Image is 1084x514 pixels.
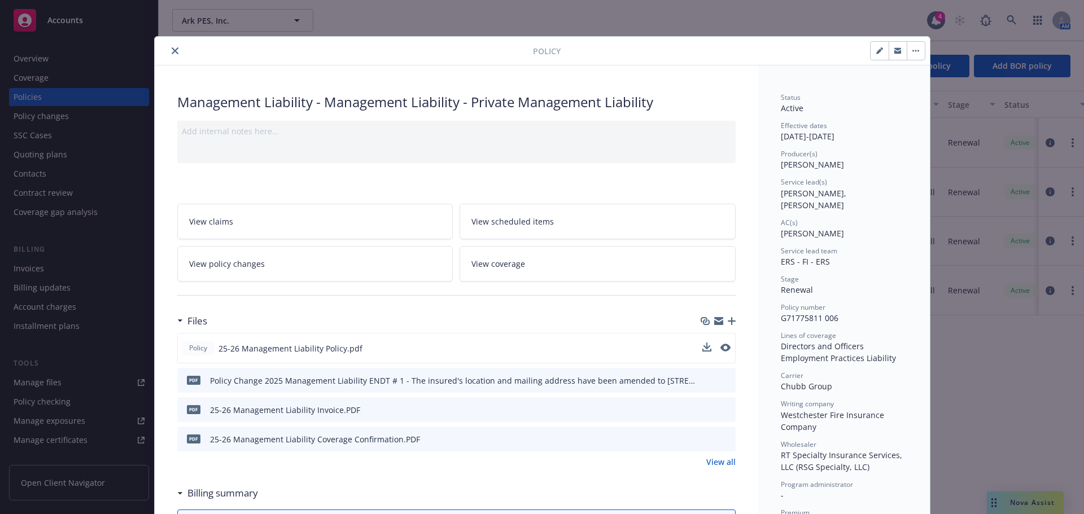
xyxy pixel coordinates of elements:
[781,381,832,392] span: Chubb Group
[187,434,200,443] span: PDF
[187,376,200,384] span: pdf
[721,433,731,445] button: preview file
[781,490,784,500] span: -
[781,480,853,489] span: Program administrator
[703,375,712,386] button: download file
[182,125,731,137] div: Add internal notes here...
[471,258,525,270] span: View coverage
[781,302,825,312] span: Policy number
[702,342,711,352] button: download file
[721,375,731,386] button: preview file
[781,159,844,170] span: [PERSON_NAME]
[533,45,561,57] span: Policy
[187,405,200,414] span: PDF
[781,103,803,113] span: Active
[781,228,844,239] span: [PERSON_NAME]
[781,410,886,432] span: Westchester Fire Insurance Company
[703,404,712,416] button: download file
[187,343,209,353] span: Policy
[177,314,207,328] div: Files
[781,274,799,284] span: Stage
[168,44,182,58] button: close
[781,93,801,102] span: Status
[702,342,711,354] button: download file
[781,284,813,295] span: Renewal
[781,340,907,352] div: Directors and Officers
[177,204,453,239] a: View claims
[781,331,836,340] span: Lines of coverage
[177,93,736,112] div: Management Liability - Management Liability - Private Management Liability
[720,344,731,352] button: preview file
[781,371,803,380] span: Carrier
[189,216,233,227] span: View claims
[781,450,904,472] span: RT Specialty Insurance Services, LLC (RSG Specialty, LLC)
[781,177,827,187] span: Service lead(s)
[177,246,453,282] a: View policy changes
[703,433,712,445] button: download file
[781,399,834,408] span: Writing company
[781,218,798,227] span: AC(s)
[210,375,698,386] div: Policy Change 2025 Management Liability ENDT # 1 - The insured's location and mailing address hav...
[187,486,258,500] h3: Billing summary
[781,121,827,130] span: Effective dates
[210,404,360,416] div: 25-26 Management Liability Invoice.PDF
[781,440,816,449] span: Wholesaler
[721,404,731,416] button: preview file
[706,456,736,468] a: View all
[781,313,838,323] span: G71775811 006
[187,314,207,328] h3: Files
[781,188,849,210] span: [PERSON_NAME], [PERSON_NAME]
[189,258,265,270] span: View policy changes
[210,433,420,445] div: 25-26 Management Liability Coverage Confirmation.PDF
[471,216,554,227] span: View scheduled items
[781,352,907,364] div: Employment Practices Liability
[460,246,736,282] a: View coverage
[781,121,907,142] div: [DATE] - [DATE]
[781,256,830,267] span: ERS - FI - ERS
[720,342,731,354] button: preview file
[177,486,258,500] div: Billing summary
[781,149,818,159] span: Producer(s)
[460,204,736,239] a: View scheduled items
[781,246,837,256] span: Service lead team
[218,342,362,354] span: 25-26 Management Liability Policy.pdf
